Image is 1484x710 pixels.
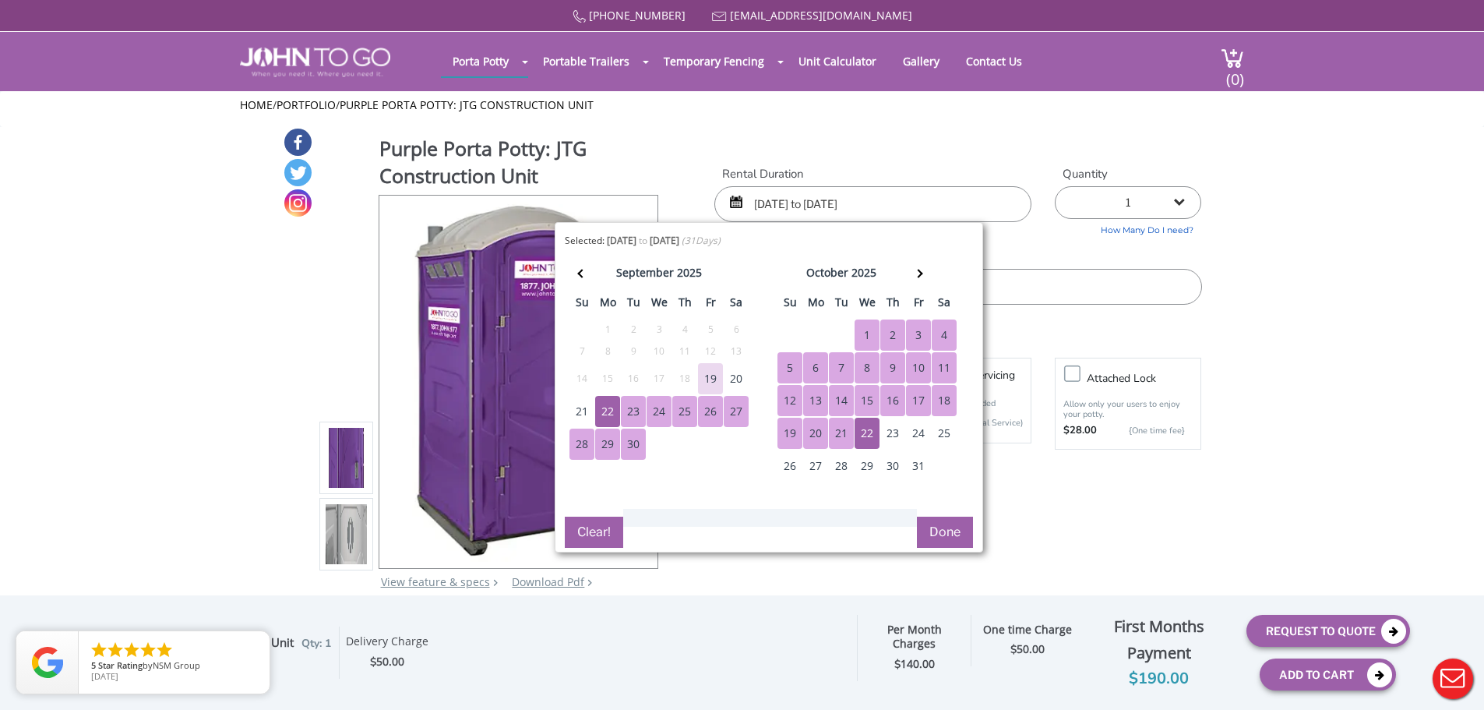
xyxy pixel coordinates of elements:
div: 27 [803,450,828,482]
a: Unit Calculator [787,46,888,76]
div: 4 [932,320,957,351]
li:  [106,641,125,659]
div: 18 [932,385,957,416]
a: How Many Do I need? [1055,219,1201,237]
div: 16 [621,370,646,387]
span: 31 [685,234,696,247]
th: we [855,291,880,319]
div: 24 [647,396,672,427]
div: 13 [803,385,828,416]
span: [DATE] [91,670,118,682]
button: Done [917,517,973,548]
div: 21 [569,396,594,427]
b: [DATE] [607,234,636,247]
div: 7 [569,343,594,360]
div: 19 [777,418,802,449]
a: Temporary Fencing [652,46,776,76]
div: 28 [569,429,594,460]
span: (0) [1225,56,1244,90]
div: 2025 [851,262,876,284]
img: right arrow icon [493,579,498,586]
div: 3 [647,321,672,338]
strong: $28.00 [1063,423,1097,439]
img: Call [573,10,586,23]
div: 26 [698,396,723,427]
div: 25 [932,418,957,449]
div: Colors may vary [319,594,660,609]
div: 5 [777,352,802,383]
span: 50.00 [376,654,404,669]
div: 24 [906,418,931,449]
div: $ [346,653,428,671]
th: sa [932,291,957,319]
a: [PHONE_NUMBER] [589,8,686,23]
div: $190.00 [1084,666,1235,691]
div: 11 [672,343,697,360]
div: september [616,262,674,284]
span: Qty: 1 [301,636,331,651]
a: Portable Trailers [531,46,641,76]
div: 1 [595,321,620,338]
div: 29 [595,429,620,460]
div: 15 [595,370,620,387]
h3: Attached lock [1087,369,1208,388]
div: First Months Payment [1084,613,1235,666]
a: View feature & specs [381,574,490,589]
span: to [639,234,647,247]
th: su [569,291,595,319]
div: 8 [595,343,620,360]
b: [DATE] [650,234,679,247]
strong: Per Month Charges [887,622,942,652]
a: Portfolio [277,97,336,112]
strong: One time Charge [983,622,1072,637]
img: Mail [712,12,727,22]
div: 12 [698,343,723,360]
th: tu [829,291,855,319]
div: 9 [621,343,646,360]
th: th [672,291,698,319]
div: october [806,262,848,284]
div: 21 [829,418,854,449]
a: Instagram [284,189,312,217]
div: 14 [569,370,594,387]
div: 19 [698,363,723,394]
i: ( Days) [682,234,721,247]
div: 10 [647,343,672,360]
div: 22 [855,418,879,449]
div: 3 [906,320,931,351]
th: we [647,291,672,319]
div: 28 [829,450,854,482]
div: 17 [647,370,672,387]
div: 5 [698,321,723,338]
div: 30 [880,450,905,482]
button: Add To Cart [1260,659,1396,691]
th: sa [724,291,749,319]
div: 31 [906,450,931,482]
div: 8 [855,352,879,383]
div: 25 [672,396,697,427]
a: Twitter [284,159,312,186]
div: 2 [880,320,905,351]
div: 2025 [677,262,702,284]
div: 29 [855,450,879,482]
th: th [880,291,906,319]
a: Facebook [284,129,312,156]
a: Download Pdf [512,574,584,589]
li:  [139,641,157,659]
span: 140.00 [901,656,935,671]
li:  [122,641,141,659]
a: Purple Porta Potty: JTG Construction Unit [340,97,594,112]
a: [EMAIL_ADDRESS][DOMAIN_NAME] [730,8,912,23]
label: Quantity [1055,166,1201,182]
span: Selected: [565,234,605,247]
div: 9 [880,352,905,383]
div: 18 [672,370,697,387]
div: 12 [777,385,802,416]
div: 7 [829,352,854,383]
th: su [777,291,803,319]
div: 1 [855,320,879,351]
div: 11 [932,352,957,383]
button: Clear! [565,517,623,548]
img: Review Rating [32,647,63,678]
span: by [91,661,257,672]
